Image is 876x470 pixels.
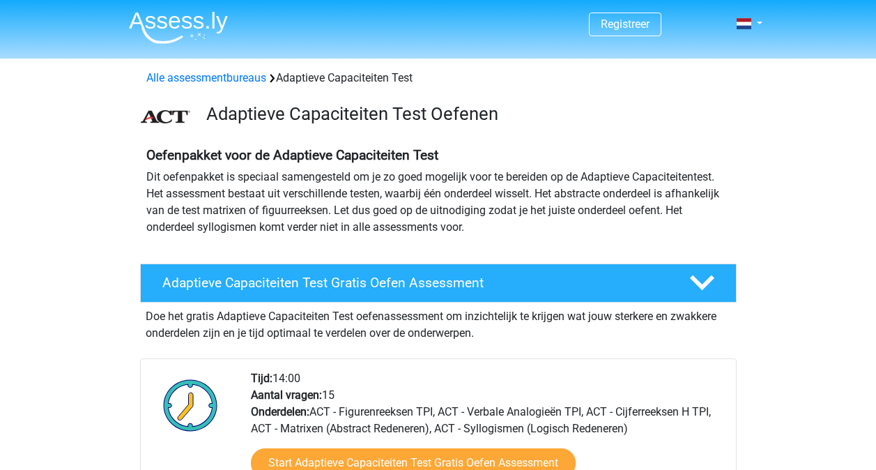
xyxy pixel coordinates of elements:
div: Doe het gratis Adaptieve Capaciteiten Test oefenassessment om inzichtelijk te krijgen wat jouw st... [140,303,737,342]
a: Adaptieve Capaciteiten Test Gratis Oefen Assessment [135,264,742,303]
b: Tijd: [251,372,272,385]
div: Adaptieve Capaciteiten Test [141,70,736,86]
img: ACT [141,110,190,123]
a: Alle assessmentbureaus [146,71,266,84]
a: Registreer [601,17,650,31]
b: Onderdelen: [251,405,309,418]
b: Aantal vragen: [251,388,322,402]
h4: Adaptieve Capaciteiten Test Gratis Oefen Assessment [162,275,667,291]
h3: Adaptieve Capaciteiten Test Oefenen [206,103,725,125]
img: Klok [155,370,226,440]
p: Dit oefenpakket is speciaal samengesteld om je zo goed mogelijk voor te bereiden op de Adaptieve ... [146,169,730,236]
b: Oefenpakket voor de Adaptieve Capaciteiten Test [146,147,438,163]
img: Assessly [129,11,228,44]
